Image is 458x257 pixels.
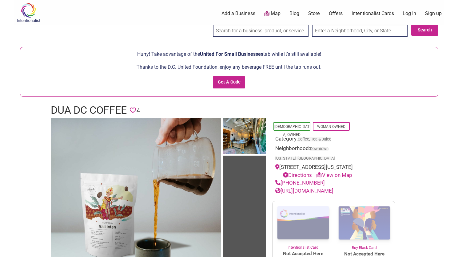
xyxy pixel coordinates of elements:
a: Woman-Owned [317,124,345,129]
button: Search [411,25,438,36]
p: Thanks to the D.C. United Foundation, enjoy any beverage FREE until the tab runs out. [23,63,435,71]
div: Category: [275,135,392,145]
span: [US_STATE], [GEOGRAPHIC_DATA] [275,157,335,161]
span: 4 [137,106,140,115]
a: Coffee, Tea & Juice [298,137,331,141]
input: Search for a business, product, or service [213,25,309,37]
a: Directions [283,172,312,178]
a: Store [308,10,320,17]
img: Intentionalist Card [273,201,334,245]
span: You must be logged in to save favorites. [130,106,136,115]
a: Offers [329,10,343,17]
div: Neighborhood: [275,145,392,164]
img: Buy Black Card [334,201,395,245]
a: [URL][DOMAIN_NAME] [275,188,333,194]
a: Intentionalist Card [273,201,334,250]
img: dua dc coffee inside [223,118,266,156]
span: Downtown [310,147,329,151]
a: Blog [289,10,299,17]
input: Enter a Neighborhood, City, or State [312,25,408,37]
span: United For Small Businesses [200,51,263,57]
img: Intentionalist [14,2,43,22]
div: [STREET_ADDRESS][US_STATE] [275,163,392,179]
a: [PHONE_NUMBER] [275,180,325,186]
input: Get A Code [213,76,245,89]
a: Log In [403,10,416,17]
a: [DEMOGRAPHIC_DATA]-Owned [274,124,309,137]
a: Add a Business [221,10,255,17]
a: Map [264,10,281,17]
p: Hurry! Take advantage of the tab while it's still available! [23,50,435,58]
a: Buy Black Card [334,201,395,251]
a: Intentionalist Cards [352,10,394,17]
a: View on Map [316,172,352,178]
a: Sign up [425,10,442,17]
h1: DUA DC Coffee [51,103,127,118]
